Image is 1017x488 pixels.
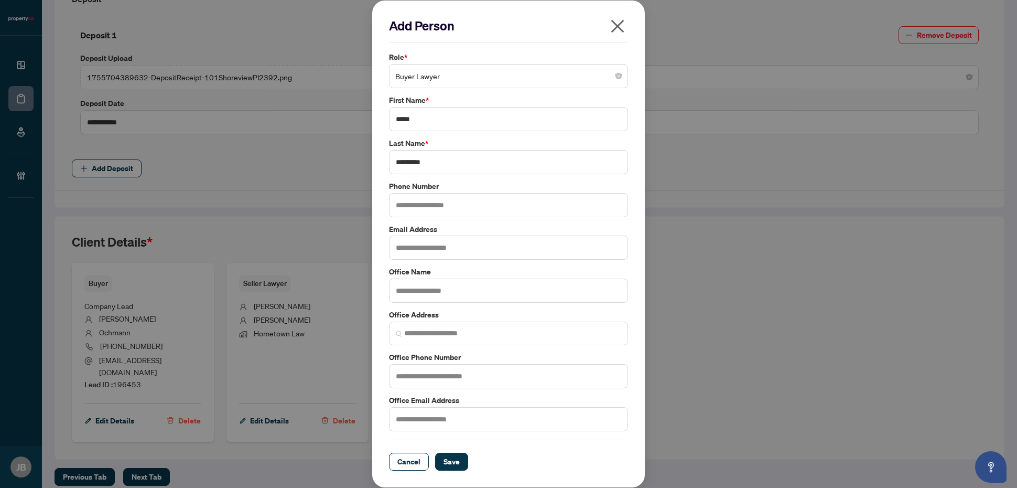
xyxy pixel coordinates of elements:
label: Last Name [389,137,628,149]
button: Save [435,453,468,471]
label: Office Name [389,266,628,278]
img: search_icon [396,331,402,337]
label: Office Address [389,309,628,321]
span: close [609,18,626,35]
h2: Add Person [389,17,628,34]
span: Cancel [397,453,420,470]
button: Open asap [975,451,1007,483]
label: Office Phone Number [389,352,628,363]
span: Buyer Lawyer [395,66,622,86]
span: Save [443,453,460,470]
label: First Name [389,94,628,106]
button: Cancel [389,453,429,471]
label: Role [389,51,628,63]
span: close-circle [615,73,622,79]
label: Office Email Address [389,395,628,406]
label: Email Address [389,224,628,235]
label: Phone Number [389,181,628,192]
